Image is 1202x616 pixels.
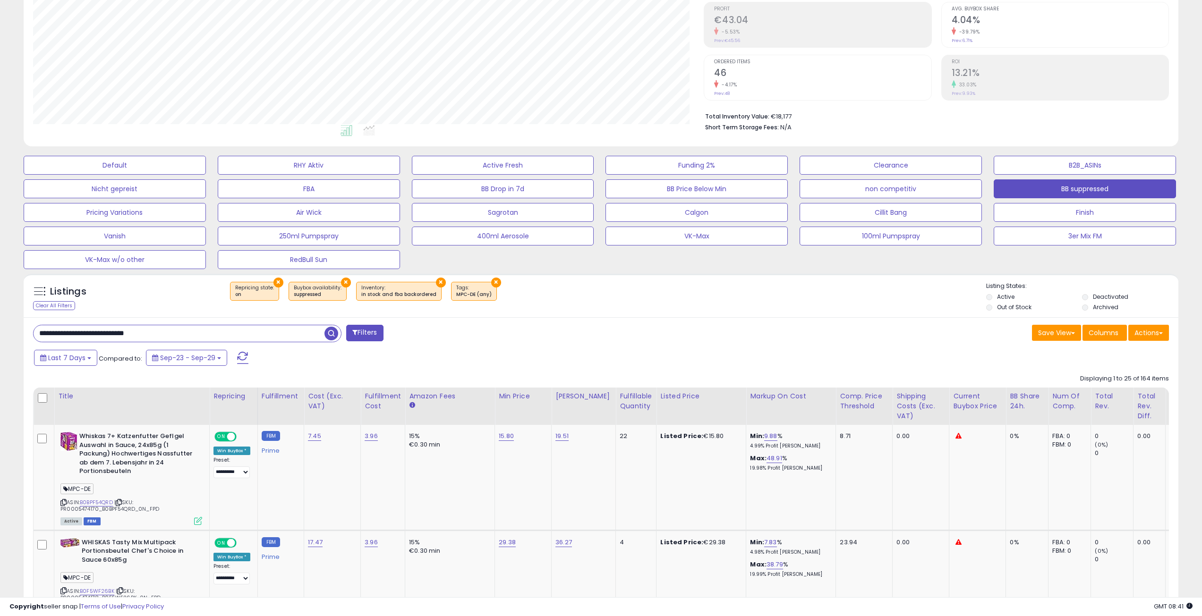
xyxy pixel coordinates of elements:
div: Cost (Exc. VAT) [308,391,357,411]
div: Clear All Filters [33,301,75,310]
div: FBA: 0 [1052,432,1083,440]
small: Amazon Fees. [409,401,415,410]
div: FBA: 0 [1052,538,1083,547]
div: [PERSON_NAME] [555,391,612,401]
button: BB suppressed [994,179,1176,198]
label: Archived [1093,303,1118,311]
b: Total Inventory Value: [705,112,769,120]
a: 17.47 [308,538,323,547]
a: 9.88 [764,431,777,441]
div: % [750,560,828,578]
a: Privacy Policy [122,602,164,611]
b: Min: [750,538,764,547]
button: BB Price Below Min [605,179,788,198]
div: Current Buybox Price [953,391,1002,411]
div: €0.30 min [409,440,487,449]
small: FBM [262,537,280,547]
button: Funding 2% [605,156,788,175]
button: Cillit Bang [800,203,982,222]
button: VK-Max w/o other [24,250,206,269]
div: Fulfillment [262,391,300,401]
div: 23.94 [840,538,885,547]
span: All listings currently available for purchase on Amazon [60,517,82,525]
button: 100ml Pumpspray [800,227,982,245]
span: ON [215,433,227,441]
a: 7.45 [308,431,321,441]
div: 0% [1010,538,1041,547]
span: Ordered Items [714,59,931,65]
small: FBM [262,431,280,441]
button: 3er Mix FM [994,227,1176,245]
b: Max: [750,560,767,569]
a: 36.27 [555,538,572,547]
b: Short Term Storage Fees: [705,123,779,131]
small: Prev: 48 [714,91,730,96]
div: seller snap | | [9,602,164,611]
li: €18,177 [705,110,1162,121]
span: Profit [714,7,931,12]
span: FBM [84,517,101,525]
div: Comp. Price Threshold [840,391,888,411]
div: Fulfillment Cost [365,391,401,411]
button: Sagrotan [412,203,594,222]
button: × [491,278,501,287]
button: non competitiv [800,179,982,198]
p: 4.98% Profit [PERSON_NAME] [750,549,828,556]
a: 38.79 [767,560,783,569]
button: Finish [994,203,1176,222]
strong: Copyright [9,602,44,611]
small: (0%) [1095,547,1108,555]
div: 15% [409,432,487,440]
button: VK-Max [605,227,788,245]
small: 33.03% [956,81,977,88]
h5: Listings [50,285,86,298]
p: 4.99% Profit [PERSON_NAME] [750,443,828,449]
b: Max: [750,454,767,463]
h2: 4.04% [952,15,1168,27]
div: ASIN: [60,432,202,524]
div: €29.38 [660,538,739,547]
th: The percentage added to the cost of goods (COGS) that forms the calculator for Min & Max prices. [746,388,836,425]
a: 3.96 [365,538,378,547]
button: 250ml Pumpspray [218,227,400,245]
p: 19.99% Profit [PERSON_NAME] [750,571,828,578]
b: WHISKAS Tasty Mix Multipack Portionsbeutel Chef's Choice in Sauce 60x85g [82,538,196,567]
a: 15.80 [499,431,514,441]
label: Out of Stock [997,303,1032,311]
div: €15.80 [660,432,739,440]
div: Min Price [499,391,547,401]
span: MPC-DE [60,483,94,494]
span: 2025-10-7 08:41 GMT [1154,602,1193,611]
span: OFF [235,539,250,547]
small: Prev: 9.93% [952,91,975,96]
div: % [750,454,828,472]
div: Total Rev. [1095,391,1129,411]
span: Columns [1089,328,1118,338]
div: Total Rev. Diff. [1137,391,1161,421]
a: 29.38 [499,538,516,547]
div: Prime [262,549,297,561]
button: Nicht gepreist [24,179,206,198]
b: Listed Price: [660,538,703,547]
div: 22 [620,432,649,440]
div: 0 [1095,449,1133,457]
small: -5.53% [718,28,740,35]
div: 8.71 [840,432,885,440]
div: on [235,291,274,298]
button: Vanish [24,227,206,245]
button: × [341,278,351,287]
div: Win BuyBox * [213,553,250,561]
button: RHY Aktiv [218,156,400,175]
button: Default [24,156,206,175]
span: N/A [780,123,792,132]
small: Prev: 6.71% [952,38,972,43]
span: | SKU: PR0005474170_B0BPF54QRD_0N_FPD [60,498,159,513]
span: Compared to: [99,354,142,363]
button: Air Wick [218,203,400,222]
a: Terms of Use [81,602,121,611]
div: Preset: [213,563,250,584]
div: FBM: 0 [1052,547,1083,555]
img: 41hc3j12stL._SL40_.jpg [60,538,79,548]
div: Markup on Cost [750,391,832,401]
button: Save View [1032,325,1081,341]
